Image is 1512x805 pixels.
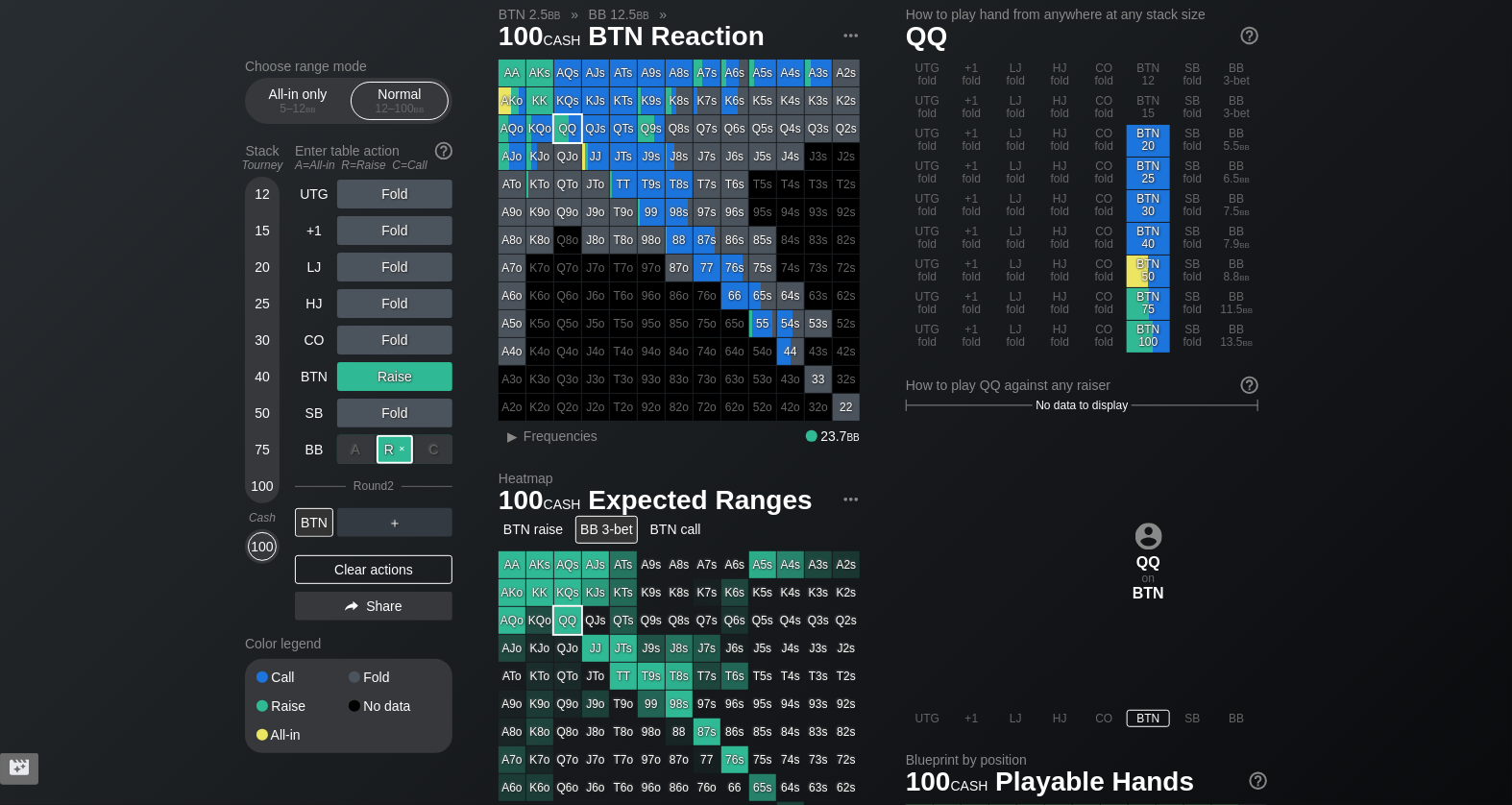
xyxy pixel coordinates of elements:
[254,83,342,119] div: All-in only
[777,199,804,226] div: 100% fold in prior round
[248,472,277,500] div: 100
[1240,172,1251,185] span: bb
[805,60,832,86] div: A3s
[295,326,333,354] div: CO
[1038,321,1082,353] div: HJ fold
[561,7,589,22] span: »
[610,338,637,365] div: 100% fold in prior round
[950,288,993,320] div: +1 fold
[777,60,804,86] div: A4s
[237,135,287,180] div: Stack
[585,22,768,54] span: BTN Reaction
[610,366,637,393] div: 100% fold in prior round
[1215,125,1258,157] div: BB 5.5
[666,366,693,393] div: 100% fold in prior round
[1135,523,1162,549] img: icon-avatar.b40e07d9.svg
[805,171,832,198] div: 100% fold in prior round
[1038,92,1082,124] div: HJ fold
[554,143,581,170] div: QJo
[805,199,832,226] div: 100% fold in prior round
[554,171,581,198] div: QTo
[499,255,525,281] div: A7o
[337,326,452,354] div: Fold
[295,180,333,208] div: UTG
[248,532,277,561] div: 100
[248,435,277,464] div: 75
[666,310,693,337] div: 100% fold in prior round
[1171,190,1214,222] div: SB fold
[994,223,1037,255] div: LJ fold
[610,282,637,309] div: 100% fold in prior round
[248,326,277,354] div: 30
[1083,190,1126,222] div: CO fold
[237,159,287,172] div: Tourney
[610,255,637,281] div: 100% fold in prior round
[805,87,832,114] div: K3s
[805,255,832,281] div: 100% fold in prior round
[721,310,748,337] div: 100% fold in prior round
[950,256,993,287] div: +1 fold
[1240,237,1251,251] span: bb
[1083,223,1126,255] div: CO fold
[950,158,993,189] div: +1 fold
[749,227,776,254] div: 85s
[638,366,665,393] div: 100% fold in prior round
[295,253,333,281] div: LJ
[637,7,649,22] span: bb
[749,87,776,114] div: K5s
[248,399,277,427] div: 50
[638,310,665,337] div: 100% fold in prior round
[777,366,804,393] div: 100% fold in prior round
[499,171,525,198] div: ATo
[610,60,637,86] div: ATs
[582,227,609,254] div: J8o
[1083,288,1126,320] div: CO fold
[554,199,581,226] div: Q9o
[1038,256,1082,287] div: HJ fold
[1127,288,1170,320] div: BTN 75
[554,338,581,365] div: 100% fold in prior round
[841,25,862,46] img: ellipsis.fd386fe8.svg
[694,143,720,170] div: J7s
[248,362,277,391] div: 40
[1038,60,1082,91] div: HJ fold
[749,115,776,142] div: Q5s
[749,282,776,309] div: 65s
[906,7,1258,22] h2: How to play hand from anywhere at any stack size
[1127,92,1170,124] div: BTN 15
[721,227,748,254] div: 86s
[499,199,525,226] div: A9o
[906,92,949,124] div: UTG fold
[833,282,860,309] div: 100% fold in prior round
[1248,770,1269,792] img: help.32db89a4.svg
[638,143,665,170] div: J9s
[749,199,776,226] div: 100% fold in prior round
[1243,303,1254,316] span: bb
[526,310,553,337] div: 100% fold in prior round
[582,338,609,365] div: 100% fold in prior round
[359,102,440,115] div: 12 – 100
[1038,158,1082,189] div: HJ fold
[638,282,665,309] div: 100% fold in prior round
[906,288,949,320] div: UTG fold
[554,255,581,281] div: 100% fold in prior round
[1127,190,1170,222] div: BTN 30
[666,87,693,114] div: K8s
[694,282,720,309] div: 100% fold in prior round
[582,394,609,421] div: 100% fold in prior round
[257,102,338,115] div: 5 – 12
[833,366,860,393] div: 100% fold in prior round
[1240,205,1251,218] span: bb
[638,199,665,226] div: 99
[1171,125,1214,157] div: SB fold
[649,7,677,22] span: »
[1083,321,1126,353] div: CO fold
[349,699,441,713] div: No data
[345,601,358,612] img: share.864f2f62.svg
[610,143,637,170] div: JTs
[1127,223,1170,255] div: BTN 40
[666,115,693,142] div: Q8s
[694,227,720,254] div: 87s
[1127,321,1170,353] div: BTN 100
[337,362,452,391] div: Raise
